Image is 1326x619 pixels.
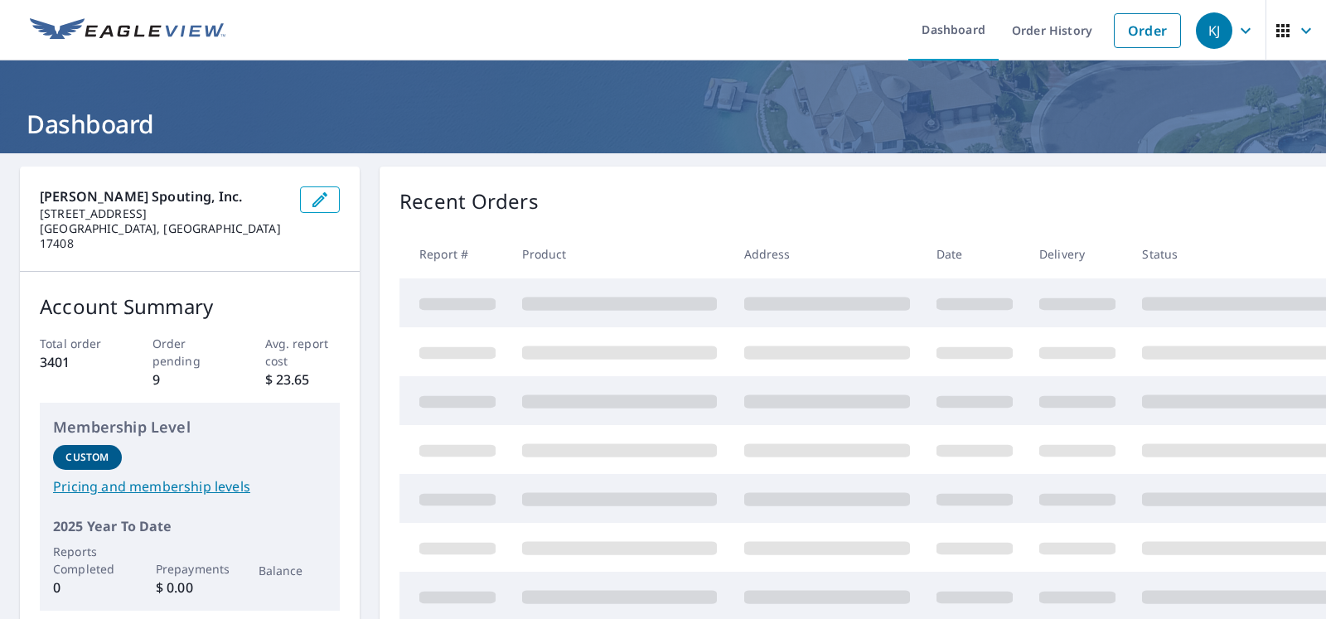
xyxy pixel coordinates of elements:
th: Address [731,230,923,278]
p: Prepayments [156,560,225,578]
p: [GEOGRAPHIC_DATA], [GEOGRAPHIC_DATA] 17408 [40,221,287,251]
p: $ 0.00 [156,578,225,597]
p: Avg. report cost [265,335,341,370]
p: Account Summary [40,292,340,322]
div: KJ [1196,12,1232,49]
th: Delivery [1026,230,1129,278]
p: Recent Orders [399,186,539,216]
th: Report # [399,230,509,278]
p: Custom [65,450,109,465]
p: Balance [259,562,327,579]
p: [PERSON_NAME] Spouting, Inc. [40,186,287,206]
p: 9 [152,370,228,389]
th: Date [923,230,1026,278]
p: $ 23.65 [265,370,341,389]
h1: Dashboard [20,107,1306,141]
th: Product [509,230,730,278]
p: Total order [40,335,115,352]
img: EV Logo [30,18,225,43]
p: Membership Level [53,416,327,438]
p: 0 [53,578,122,597]
p: [STREET_ADDRESS] [40,206,287,221]
p: Order pending [152,335,228,370]
a: Order [1114,13,1181,48]
p: 2025 Year To Date [53,516,327,536]
p: Reports Completed [53,543,122,578]
p: 3401 [40,352,115,372]
a: Pricing and membership levels [53,476,327,496]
